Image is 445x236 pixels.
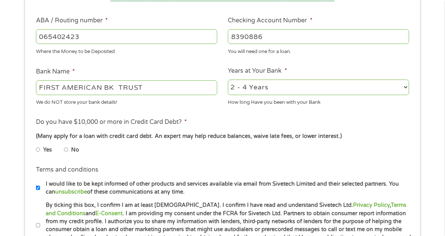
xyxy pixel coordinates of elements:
[36,29,217,44] input: 263177916
[36,166,98,174] label: Terms and conditions
[36,132,409,141] div: (Many apply for a loan with credit card debt. An expert may help reduce balances, waive late fees...
[40,180,411,196] label: I would like to be kept informed of other products and services available via email from Sivetech...
[228,96,409,106] div: How long Have you been with your Bank
[71,146,79,154] label: No
[353,202,390,208] a: Privacy Policy
[95,210,123,217] a: E-Consent
[43,146,52,154] label: Yes
[46,202,406,216] a: Terms and Conditions
[228,45,409,55] div: You will need one for a loan.
[36,17,108,25] label: ABA / Routing number
[228,29,409,44] input: 345634636
[36,45,217,55] div: Where the Money to be Deposited
[55,189,87,195] a: unsubscribe
[228,17,312,25] label: Checking Account Number
[36,96,217,106] div: We do NOT store your bank details!
[228,67,287,75] label: Years at Your Bank
[36,68,75,76] label: Bank Name
[36,118,187,126] label: Do you have $10,000 or more in Credit Card Debt?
